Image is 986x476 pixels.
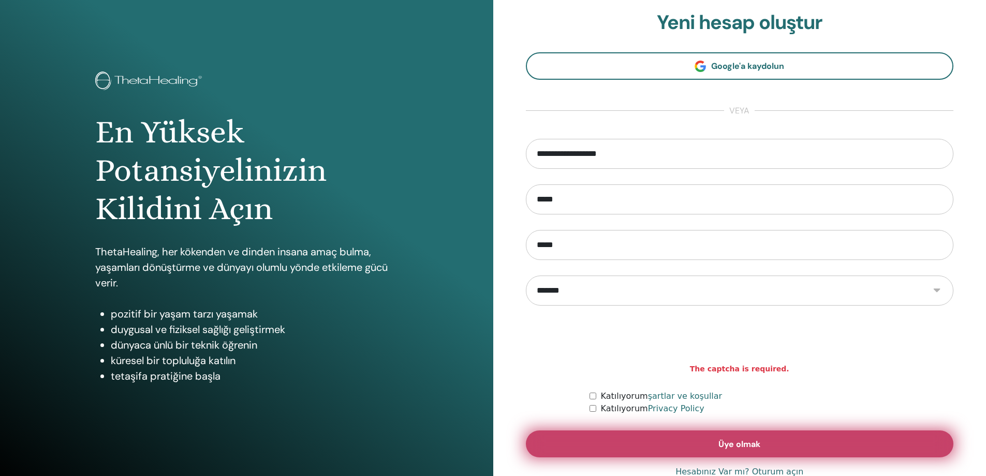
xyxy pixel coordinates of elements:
[724,105,755,117] span: veya
[648,403,704,413] a: Privacy Policy
[526,11,954,35] h2: Yeni hesap oluştur
[526,430,954,457] button: Üye olmak
[95,244,398,291] p: ThetaHealing, her kökenden ve dinden insana amaç bulma, yaşamları dönüştürme ve dünyayı olumlu yö...
[600,390,722,402] label: Katılıyorum
[111,368,398,384] li: tetaşifa pratiğine başla
[600,402,704,415] label: Katılıyorum
[718,439,760,450] span: Üye olmak
[690,364,789,374] strong: The captcha is required.
[111,337,398,353] li: dünyaca ünlü bir teknik öğrenin
[711,61,784,71] span: Google'a kaydolun
[111,322,398,337] li: duygusal ve fiziksel sağlığı geliştirmek
[648,391,723,401] a: şartlar ve koşullar
[661,321,818,362] iframe: reCAPTCHA
[95,113,398,228] h1: En Yüksek Potansiyelinizin Kilidini Açın
[111,353,398,368] li: küresel bir topluluğa katılın
[111,306,398,322] li: pozitif bir yaşam tarzı yaşamak
[526,52,954,80] a: Google'a kaydolun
